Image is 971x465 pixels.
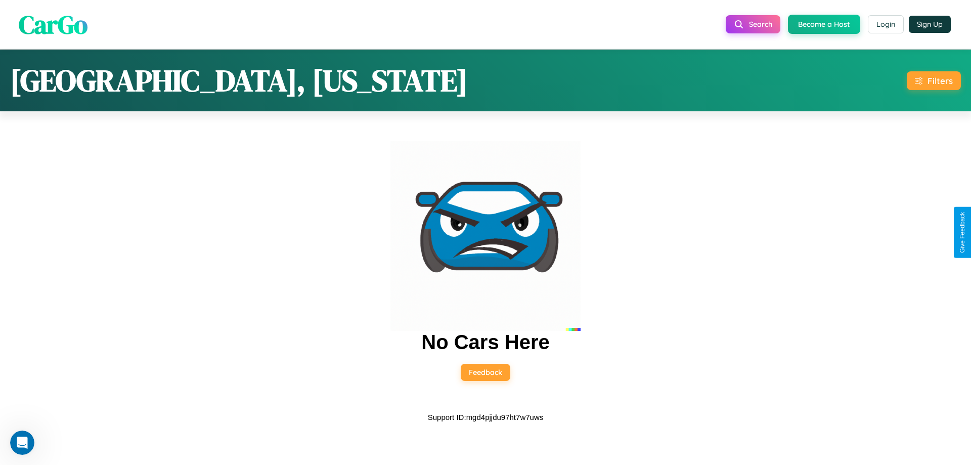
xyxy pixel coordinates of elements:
p: Support ID: mgd4pjjdu97ht7w7uws [428,410,543,424]
button: Sign Up [909,16,951,33]
button: Login [868,15,904,33]
iframe: Intercom live chat [10,431,34,455]
div: Give Feedback [959,212,966,253]
div: Filters [928,75,953,86]
button: Filters [907,71,961,90]
span: Search [749,20,772,29]
h2: No Cars Here [421,331,549,354]
h1: [GEOGRAPHIC_DATA], [US_STATE] [10,60,468,101]
button: Search [726,15,780,33]
span: CarGo [19,7,87,41]
img: car [390,141,581,331]
button: Become a Host [788,15,860,34]
button: Feedback [461,364,510,381]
